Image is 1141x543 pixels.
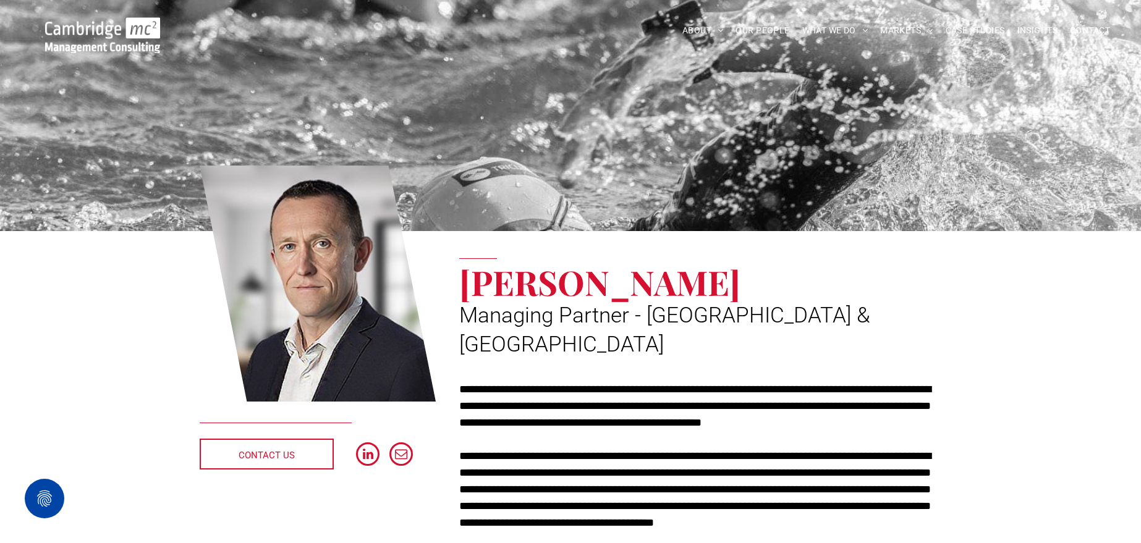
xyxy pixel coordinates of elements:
a: Jason Jennings | Managing Partner - UK & Ireland [200,164,436,403]
span: [PERSON_NAME] [459,259,740,305]
a: CONTACT [1064,21,1116,40]
span: Managing Partner - [GEOGRAPHIC_DATA] & [GEOGRAPHIC_DATA] [459,303,870,357]
a: MARKETS [874,21,939,40]
a: CONTACT US [200,439,334,469]
a: WHAT WE DO [796,21,875,40]
a: email [389,442,413,469]
a: Your Business Transformed | Cambridge Management Consulting [45,19,160,32]
a: linkedin [356,442,380,469]
img: Go to Homepage [45,17,160,53]
span: CONTACT US [239,440,295,471]
a: CASE STUDIES [940,21,1011,40]
a: OUR PEOPLE [729,21,795,40]
a: INSIGHTS [1011,21,1064,40]
a: ABOUT [676,21,730,40]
